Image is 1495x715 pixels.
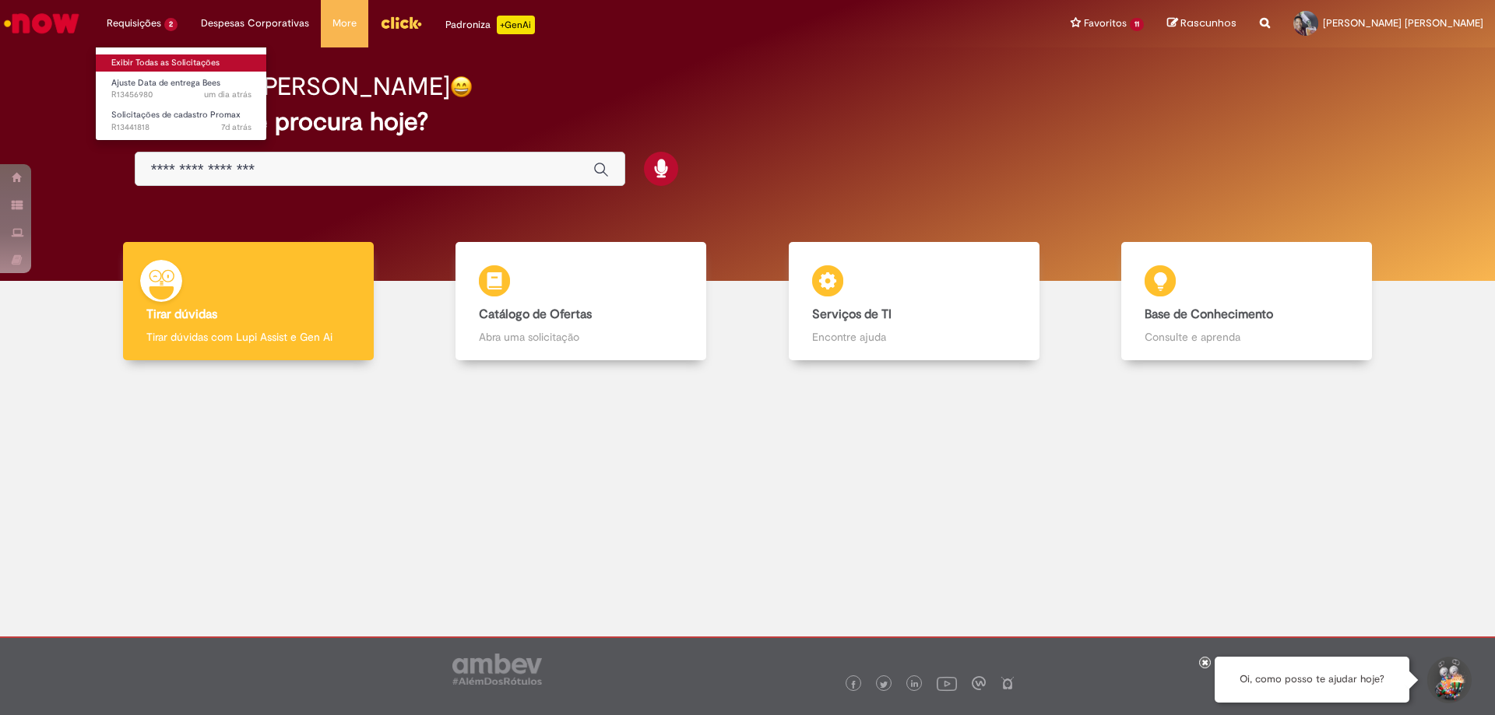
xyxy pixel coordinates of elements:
[1145,329,1349,345] p: Consulte e aprenda
[82,242,415,361] a: Tirar dúvidas Tirar dúvidas com Lupi Assist e Gen Ai
[1081,242,1414,361] a: Base de Conhecimento Consulte e aprenda
[96,54,267,72] a: Exibir Todas as Solicitações
[111,121,252,134] span: R13441818
[972,676,986,690] img: logo_footer_workplace.png
[221,121,252,133] span: 7d atrás
[479,307,592,322] b: Catálogo de Ofertas
[1130,18,1144,31] span: 11
[450,75,473,98] img: happy-face.png
[146,329,350,345] p: Tirar dúvidas com Lupi Assist e Gen Ai
[111,109,241,121] span: Solicitações de cadastro Promax
[812,329,1016,345] p: Encontre ajuda
[332,16,357,31] span: More
[1084,16,1127,31] span: Favoritos
[1145,307,1273,322] b: Base de Conhecimento
[1001,676,1015,690] img: logo_footer_naosei.png
[452,654,542,685] img: logo_footer_ambev_rotulo_gray.png
[497,16,535,34] p: +GenAi
[111,89,252,101] span: R13456980
[445,16,535,34] div: Padroniza
[221,121,252,133] time: 23/08/2025 11:01:40
[747,242,1081,361] a: Serviços de TI Encontre ajuda
[937,673,957,693] img: logo_footer_youtube.png
[146,307,217,322] b: Tirar dúvidas
[911,680,919,689] img: logo_footer_linkedin.png
[415,242,748,361] a: Catálogo de Ofertas Abra uma solicitação
[201,16,309,31] span: Despesas Corporativas
[135,108,1361,135] h2: O que você procura hoje?
[479,329,683,345] p: Abra uma solicitação
[96,75,267,103] a: Aberto R13456980 : Ajuste Data de entrega Bees
[1323,16,1483,30] span: [PERSON_NAME] [PERSON_NAME]
[107,16,161,31] span: Requisições
[1167,16,1236,31] a: Rascunhos
[164,18,178,31] span: 2
[812,307,892,322] b: Serviços de TI
[204,89,252,100] time: 28/08/2025 11:06:45
[111,77,220,89] span: Ajuste Data de entrega Bees
[204,89,252,100] span: um dia atrás
[1180,16,1236,30] span: Rascunhos
[2,8,82,39] img: ServiceNow
[96,107,267,135] a: Aberto R13441818 : Solicitações de cadastro Promax
[380,11,422,34] img: click_logo_yellow_360x200.png
[880,681,888,689] img: logo_footer_twitter.png
[135,73,450,100] h2: Boa tarde, [PERSON_NAME]
[850,681,857,689] img: logo_footer_facebook.png
[95,47,267,141] ul: Requisições
[1215,657,1409,703] div: Oi, como posso te ajudar hoje?
[1425,657,1472,703] button: Iniciar Conversa de Suporte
